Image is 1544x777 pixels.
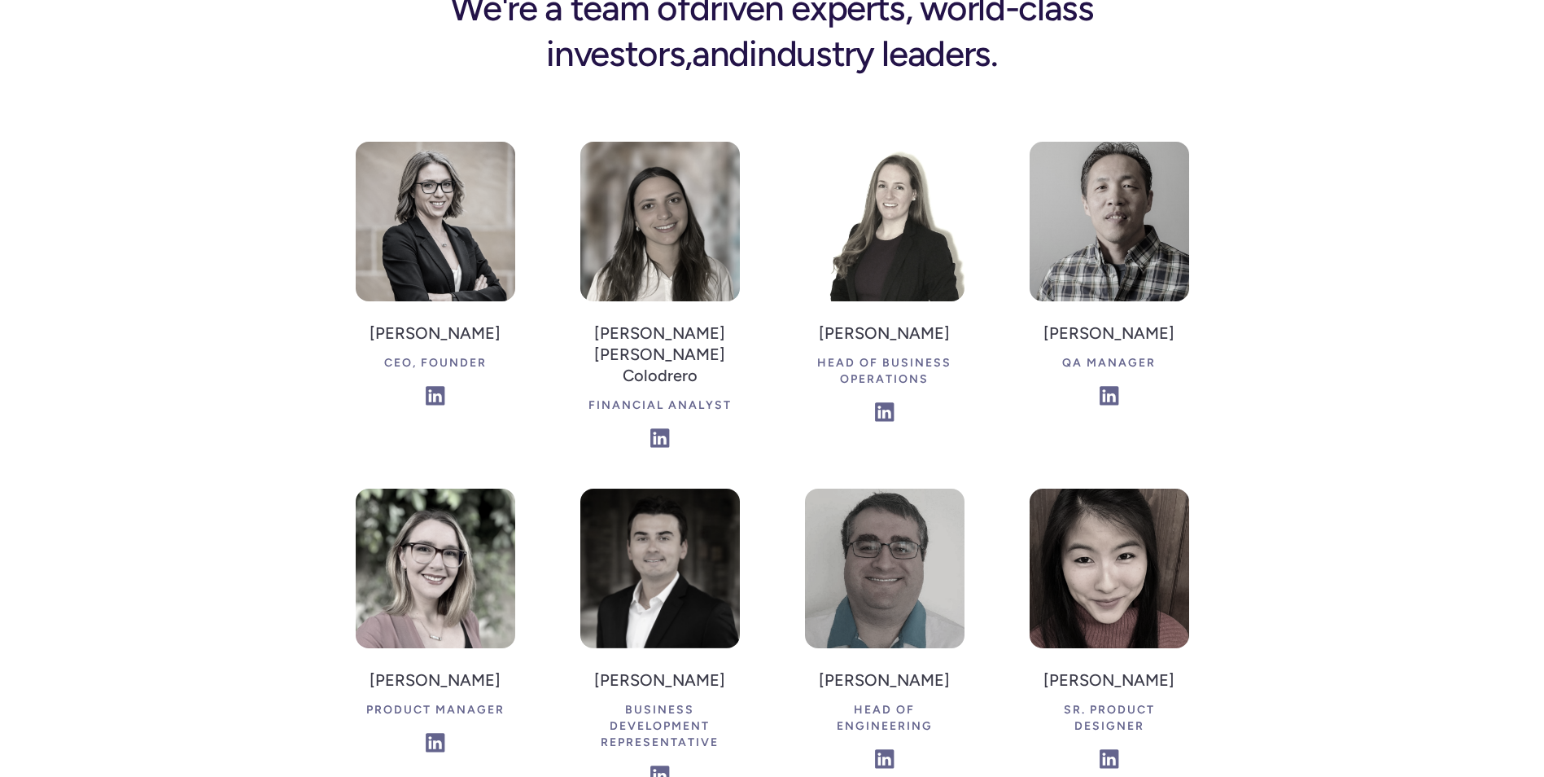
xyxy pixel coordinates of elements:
[580,142,740,456] a: [PERSON_NAME] [PERSON_NAME] ColodreroFinancial Analyst
[1030,489,1189,777] a: [PERSON_NAME]Sr. Product Designer
[1043,318,1174,349] h4: [PERSON_NAME]
[1043,349,1174,378] div: QA Manager
[356,142,515,414] a: [PERSON_NAME]CEO, Founder
[370,318,501,349] h4: [PERSON_NAME]
[366,665,505,696] h4: [PERSON_NAME]
[580,391,740,420] div: Financial Analyst
[805,665,964,696] h4: [PERSON_NAME]
[356,489,515,761] a: [PERSON_NAME]Product Manager
[1030,665,1189,696] h4: [PERSON_NAME]
[805,349,964,394] div: Head of Business Operations
[1030,696,1189,741] div: Sr. Product Designer
[580,665,740,696] h4: [PERSON_NAME]
[805,318,964,349] h4: [PERSON_NAME]
[366,696,505,725] div: Product Manager
[805,696,964,741] div: Head of Engineering
[580,696,740,757] div: Business Development Representative
[805,489,964,777] a: [PERSON_NAME]Head of Engineering
[1030,142,1189,414] a: [PERSON_NAME]QA Manager
[805,142,964,430] a: [PERSON_NAME]Head of Business Operations
[370,349,501,378] div: CEO, Founder
[580,318,740,391] h4: [PERSON_NAME] [PERSON_NAME] Colodrero
[749,32,991,75] span: industry leaders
